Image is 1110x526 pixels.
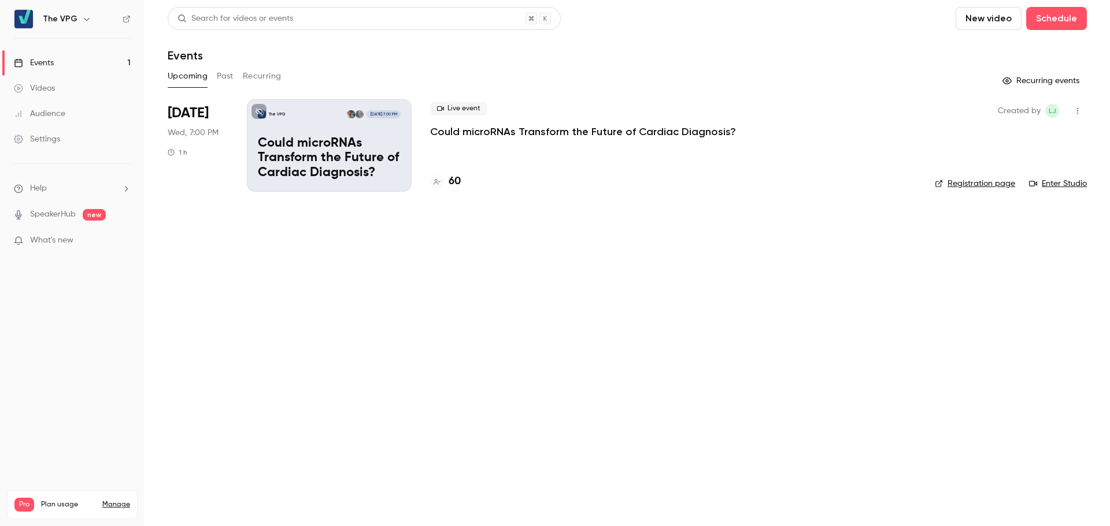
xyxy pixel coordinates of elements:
[41,500,95,509] span: Plan usage
[168,67,208,85] button: Upcoming
[168,49,203,62] h1: Events
[935,178,1015,189] a: Registration page
[14,498,34,512] span: Pro
[14,10,33,28] img: The VPG
[430,102,487,115] span: Live event
[168,127,219,139] span: Wed, 7:00 PM
[269,111,286,117] p: The VPG
[30,182,47,195] span: Help
[997,72,1087,90] button: Recurring events
[217,67,234,85] button: Past
[956,7,1022,30] button: New video
[347,110,355,118] img: Matt Garland
[998,104,1041,118] span: Created by
[243,67,282,85] button: Recurring
[14,108,65,120] div: Audience
[367,110,400,118] span: [DATE] 7:00 PM
[102,500,130,509] a: Manage
[14,83,55,94] div: Videos
[430,125,736,139] a: Could microRNAs Transform the Future of Cardiac Diagnosis?
[177,13,293,25] div: Search for videos or events
[117,236,131,246] iframe: Noticeable Trigger
[14,182,131,195] li: help-dropdown-opener
[1045,104,1059,118] span: Laura Jackson
[449,174,461,189] h4: 60
[168,104,209,122] span: [DATE]
[430,174,461,189] a: 60
[14,133,60,145] div: Settings
[1029,178,1087,189] a: Enter Studio
[83,209,106,221] span: new
[1049,104,1056,118] span: LJ
[14,57,54,69] div: Events
[247,99,412,192] a: Could microRNAs Transform the Future of Cardiac Diagnosis? The VPGDr Eve HanksMatt Garland[DATE] ...
[168,148,187,157] div: 1 h
[356,110,364,118] img: Dr Eve Hanks
[168,99,228,192] div: Oct 1 Wed, 7:00 PM (Europe/London)
[258,136,401,181] p: Could microRNAs Transform the Future of Cardiac Diagnosis?
[30,208,76,221] a: SpeakerHub
[1026,7,1087,30] button: Schedule
[43,13,77,25] h6: The VPG
[30,234,73,247] span: What's new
